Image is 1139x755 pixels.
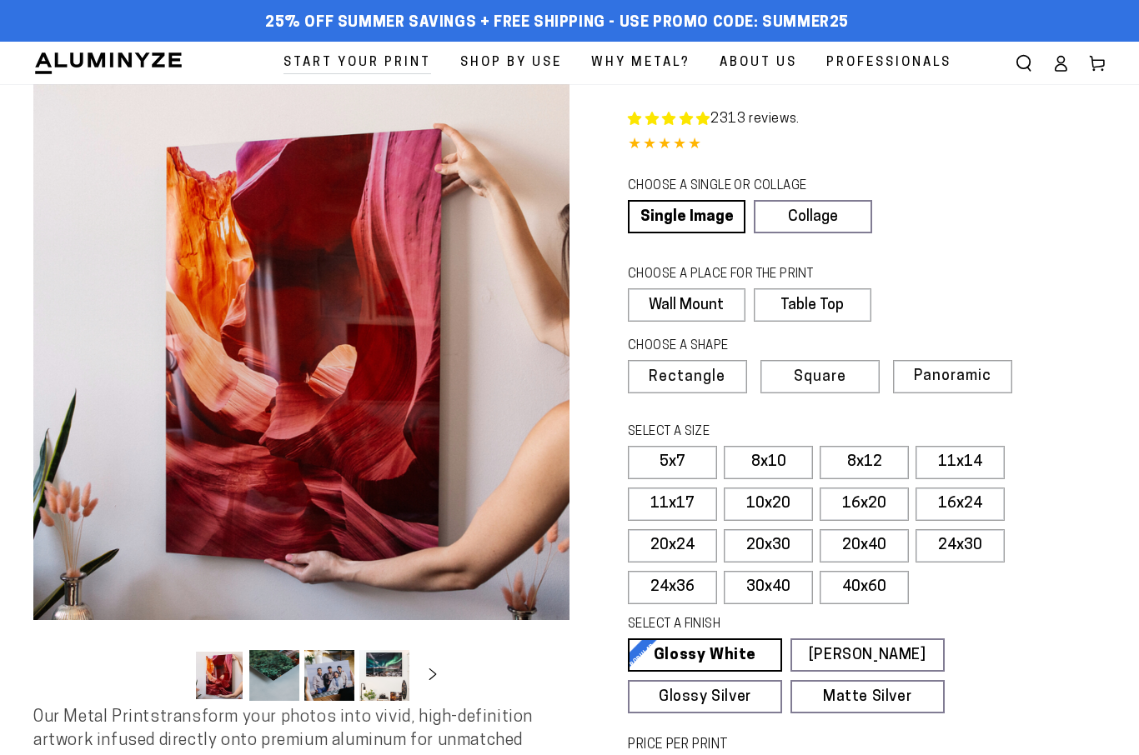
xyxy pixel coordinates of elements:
button: Slide left [153,657,189,694]
span: Panoramic [914,368,991,384]
span: Professionals [826,52,951,74]
a: Matte Silver [790,680,945,713]
label: PRICE PER PRINT [628,736,1106,755]
label: Wall Mount [628,288,745,322]
label: 11x17 [628,487,717,521]
label: 30x40 [724,571,813,604]
span: Why Metal? [591,52,690,74]
legend: SELECT A SIZE [628,423,908,442]
label: 20x30 [724,529,813,562]
span: Shop By Use [460,52,562,74]
a: Glossy Silver [628,680,782,713]
a: Glossy White [628,638,782,672]
span: Square [794,370,846,385]
label: 16x20 [820,487,909,521]
label: 11x14 [916,446,1005,479]
a: Professionals [814,42,964,84]
label: 24x30 [916,529,1005,562]
a: Start Your Print [271,42,444,84]
button: Load image 4 in gallery view [359,650,409,701]
legend: CHOOSE A PLACE FOR THE PRINT [628,266,856,284]
span: About Us [720,52,797,74]
a: Collage [754,200,871,233]
label: 8x12 [820,446,909,479]
a: Why Metal? [579,42,703,84]
summary: Search our site [1006,45,1042,82]
label: 24x36 [628,571,717,604]
button: Load image 3 in gallery view [304,650,354,701]
span: 25% off Summer Savings + Free Shipping - Use Promo Code: SUMMER25 [265,14,849,32]
button: Slide right [414,657,451,694]
label: 16x24 [916,487,1005,521]
label: Table Top [754,288,871,322]
span: Start Your Print [283,52,431,74]
legend: SELECT A FINISH [628,616,908,634]
button: Load image 2 in gallery view [249,650,299,701]
media-gallery: Gallery Viewer [33,84,569,706]
label: 20x40 [820,529,909,562]
a: Shop By Use [448,42,575,84]
a: [PERSON_NAME] [790,638,945,672]
span: Rectangle [649,370,725,385]
legend: CHOOSE A SINGLE OR COLLAGE [628,177,856,196]
label: 20x24 [628,529,717,562]
label: 5x7 [628,446,717,479]
label: 8x10 [724,446,813,479]
a: Single Image [628,200,745,233]
legend: CHOOSE A SHAPE [628,337,858,356]
div: 4.85 out of 5.0 stars [628,133,1106,157]
img: Aluminyze [33,51,183,76]
label: 40x60 [820,571,909,604]
a: About Us [707,42,810,84]
button: Load image 1 in gallery view [194,650,244,701]
label: 10x20 [724,487,813,521]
